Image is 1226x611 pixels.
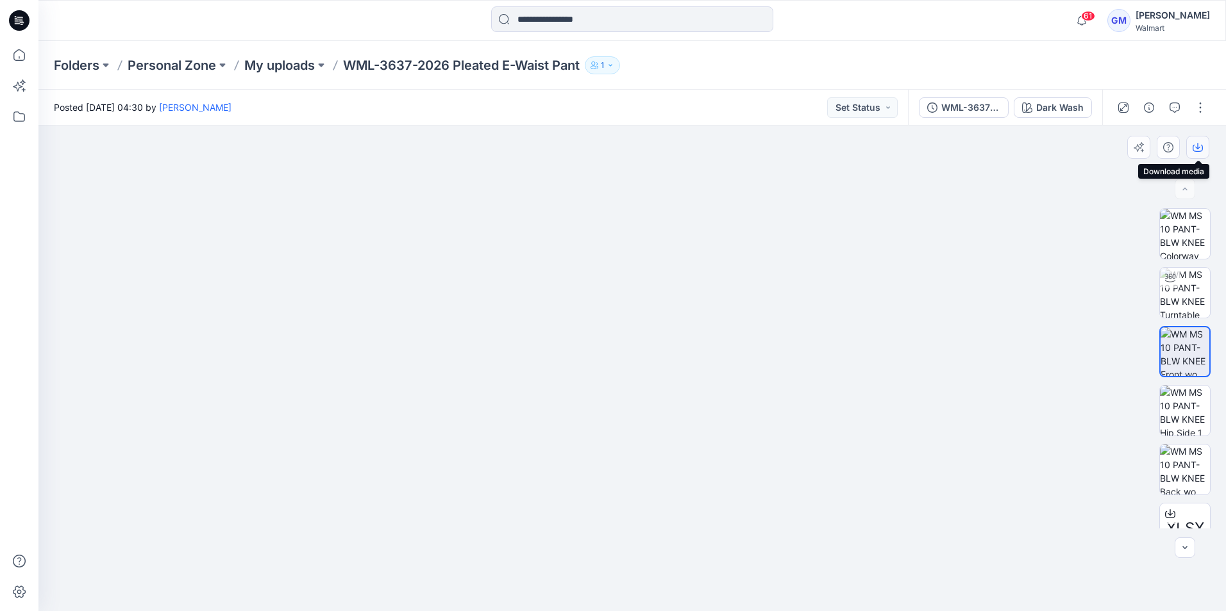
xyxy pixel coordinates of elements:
[54,101,231,114] span: Posted [DATE] 04:30 by
[244,56,315,74] a: My uploads
[159,102,231,113] a: [PERSON_NAME]
[1107,9,1130,32] div: GM
[1160,386,1210,436] img: WM MS 10 PANT-BLW KNEE Hip Side 1 wo Avatar
[1160,209,1210,259] img: WM MS 10 PANT-BLW KNEE Colorway wo Avatar
[1036,101,1084,115] div: Dark Wash
[941,101,1000,115] div: WML-3637-2026 Pleated E-Waist Pant_Full Colorway
[1081,11,1095,21] span: 61
[919,97,1009,118] button: WML-3637-2026 Pleated E-Waist Pant_Full Colorway
[585,56,620,74] button: 1
[601,58,604,72] p: 1
[1160,444,1210,494] img: WM MS 10 PANT-BLW KNEE Back wo Avatar
[1166,517,1204,540] span: XLSX
[1160,268,1210,318] img: WM MS 10 PANT-BLW KNEE Turntable with Avatar
[389,126,875,611] img: eyJhbGciOiJIUzI1NiIsImtpZCI6IjAiLCJzbHQiOiJzZXMiLCJ0eXAiOiJKV1QifQ.eyJkYXRhIjp7InR5cGUiOiJzdG9yYW...
[343,56,580,74] p: WML-3637-2026 Pleated E-Waist Pant
[1136,23,1210,33] div: Walmart
[128,56,216,74] a: Personal Zone
[1136,8,1210,23] div: [PERSON_NAME]
[1014,97,1092,118] button: Dark Wash
[1139,97,1159,118] button: Details
[1161,327,1209,376] img: WM MS 10 PANT-BLW KNEE Front wo Avatar
[54,56,99,74] a: Folders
